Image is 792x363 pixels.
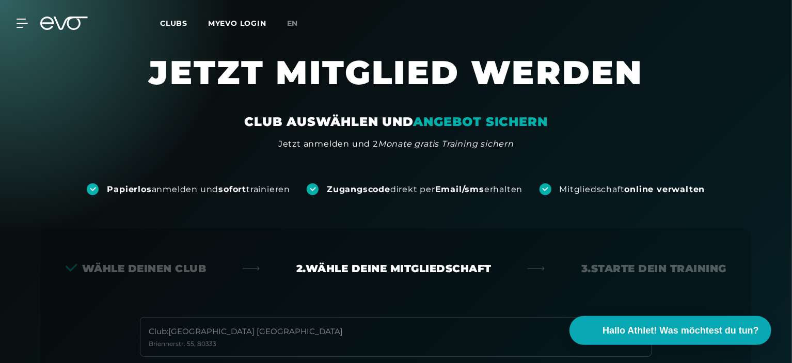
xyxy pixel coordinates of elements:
div: direkt per erhalten [327,184,522,195]
h1: JETZT MITGLIED WERDEN [86,52,706,114]
strong: Zugangscode [327,184,390,194]
strong: online verwalten [625,184,705,194]
a: Clubs [160,18,208,28]
strong: Email/sms [435,184,484,194]
em: Monate gratis Training sichern [378,139,514,149]
div: Briennerstr. 55 , 80333 [149,340,343,348]
div: Wähle deinen Club [66,261,207,276]
a: MYEVO LOGIN [208,19,266,28]
strong: sofort [218,184,246,194]
span: Clubs [160,19,187,28]
div: anmelden und trainieren [107,184,290,195]
div: Club : [GEOGRAPHIC_DATA] [GEOGRAPHIC_DATA] [149,326,343,338]
a: en [287,18,311,29]
em: ANGEBOT SICHERN [414,114,548,129]
div: Mitgliedschaft [560,184,705,195]
div: Jetzt anmelden und 2 [278,138,514,150]
span: Hallo Athlet! Was möchtest du tun? [603,324,759,338]
button: Hallo Athlet! Was möchtest du tun? [569,316,771,345]
div: CLUB AUSWÄHLEN UND [244,114,547,130]
div: 2. Wähle deine Mitgliedschaft [296,261,492,276]
div: 3. Starte dein Training [581,261,726,276]
strong: Papierlos [107,184,151,194]
span: en [287,19,298,28]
